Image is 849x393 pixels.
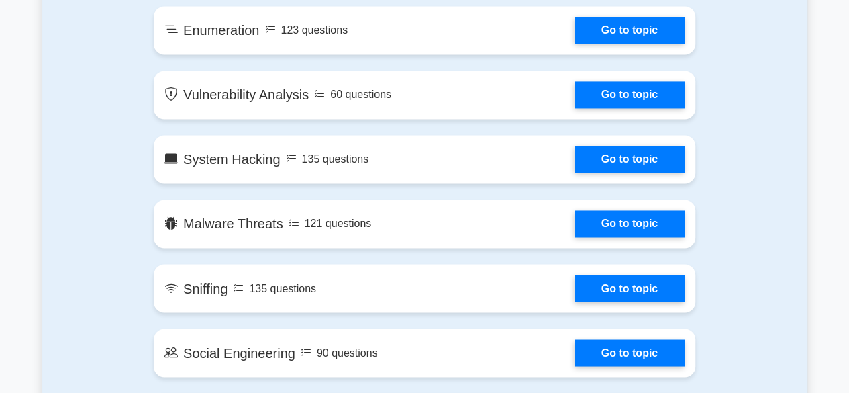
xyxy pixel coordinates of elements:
a: Go to topic [575,146,685,173]
a: Go to topic [575,81,685,108]
a: Go to topic [575,210,685,237]
a: Go to topic [575,275,685,302]
a: Go to topic [575,17,685,44]
a: Go to topic [575,339,685,366]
